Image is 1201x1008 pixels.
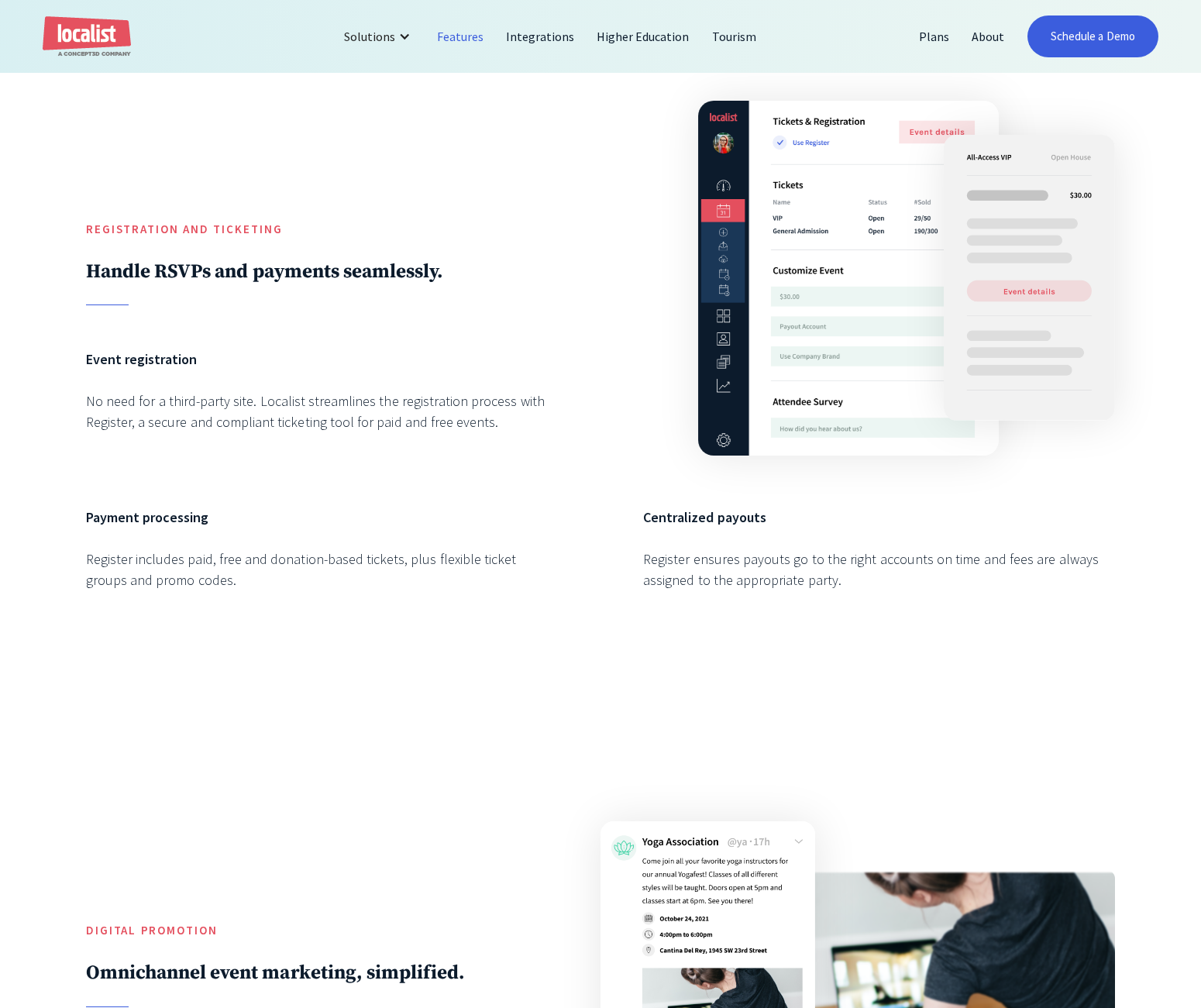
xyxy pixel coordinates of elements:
[86,507,558,528] h6: Payment processing
[43,16,131,57] a: home
[701,18,768,55] a: Tourism
[586,18,701,55] a: Higher Education
[86,390,558,432] div: No need for a third-party site. Localist streamlines the registration process with Register, a se...
[495,18,586,55] a: Integrations
[86,349,558,370] h6: Event registration
[344,27,395,46] div: Solutions
[643,507,1115,528] h6: Centralized payouts
[961,18,1016,55] a: About
[86,260,558,284] h2: Handle RSVPs and payments seamlessly.
[908,18,961,55] a: Plans
[332,18,426,55] div: Solutions
[86,221,558,239] h5: Registration and Ticketing
[86,961,558,985] h2: Omnichannel event marketing, simplified.
[1027,15,1158,57] a: Schedule a Demo
[426,18,495,55] a: Features
[86,549,558,590] div: Register includes paid, free and donation-based tickets, plus flexible ticket groups and promo co...
[643,549,1115,590] div: Register ensures payouts go to the right accounts on time and fees are always assigned to the app...
[86,922,558,940] h5: Digital Promotion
